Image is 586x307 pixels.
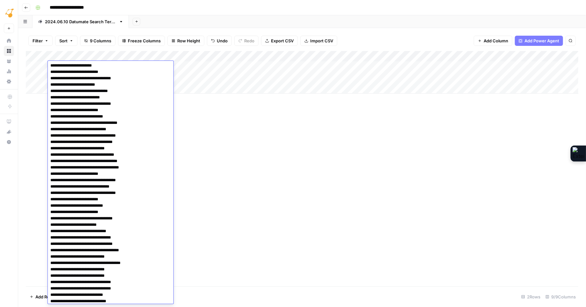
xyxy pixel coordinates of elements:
span: 9 Columns [90,38,111,44]
button: Freeze Columns [118,36,165,46]
button: What's new? [4,127,14,137]
span: Export CSV [271,38,294,44]
img: Datumate Logo [4,7,15,19]
span: Sort [59,38,68,44]
span: Import CSV [310,38,333,44]
img: Extension Icon [573,147,584,160]
button: Filter [28,36,53,46]
span: Add Row [35,294,53,300]
span: Redo [244,38,254,44]
a: Usage [4,66,14,76]
button: Row Height [167,36,204,46]
button: 9 Columns [80,36,115,46]
button: Add Column [474,36,512,46]
button: Sort [55,36,77,46]
a: Settings [4,76,14,87]
button: Undo [207,36,232,46]
button: Export CSV [261,36,298,46]
a: Browse [4,46,14,56]
a: Home [4,36,14,46]
button: Add Row [26,292,57,302]
span: Row Height [177,38,200,44]
button: Add Power Agent [515,36,563,46]
div: [DATE] Datumate Search Terms.csv [45,18,116,25]
button: Import CSV [300,36,337,46]
div: 9/9 Columns [543,292,578,302]
span: Filter [33,38,43,44]
span: Undo [217,38,228,44]
button: Help + Support [4,137,14,147]
a: [DATE] Datumate Search Terms.csv [33,15,129,28]
a: Your Data [4,56,14,66]
a: AirOps Academy [4,117,14,127]
span: Add Column [484,38,508,44]
div: 2 Rows [519,292,543,302]
button: Workspace: Datumate [4,5,14,21]
span: Add Power Agent [524,38,559,44]
button: Redo [234,36,259,46]
span: Freeze Columns [128,38,161,44]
